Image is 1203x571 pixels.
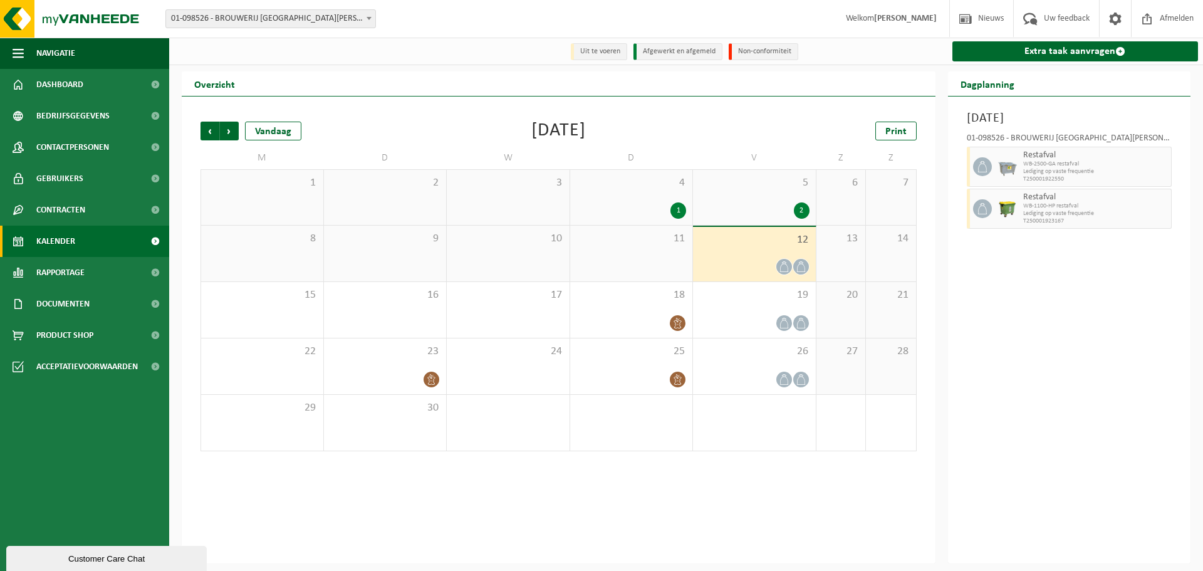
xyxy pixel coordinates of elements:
span: 24 [453,345,563,359]
td: Z [816,147,867,169]
span: 6 [823,176,860,190]
span: 16 [330,288,440,302]
span: 18 [576,288,687,302]
span: 30 [330,401,440,415]
span: Print [885,127,907,137]
span: 29 [207,401,317,415]
div: 1 [670,202,686,219]
span: Acceptatievoorwaarden [36,351,138,382]
a: Print [875,122,917,140]
td: Z [866,147,916,169]
li: Uit te voeren [571,43,627,60]
td: M [200,147,324,169]
span: 23 [330,345,440,359]
span: 13 [823,232,860,246]
span: Lediging op vaste frequentie [1023,168,1169,175]
li: Afgewerkt en afgemeld [633,43,722,60]
span: 10 [453,232,563,246]
span: Volgende [220,122,239,140]
h3: [DATE] [967,109,1172,128]
span: 19 [699,288,810,302]
span: 7 [872,176,909,190]
span: Bedrijfsgegevens [36,100,110,132]
span: Navigatie [36,38,75,69]
span: Gebruikers [36,163,83,194]
span: 15 [207,288,317,302]
span: T250001923167 [1023,217,1169,225]
span: 1 [207,176,317,190]
span: 14 [872,232,909,246]
iframe: chat widget [6,543,209,571]
div: 2 [794,202,810,219]
img: WB-2500-GAL-GY-01 [998,157,1017,176]
span: 21 [872,288,909,302]
span: 22 [207,345,317,359]
span: Documenten [36,288,90,320]
span: 8 [207,232,317,246]
span: 20 [823,288,860,302]
span: Restafval [1023,150,1169,160]
span: Restafval [1023,192,1169,202]
span: WB-1100-HP restafval [1023,202,1169,210]
span: 28 [872,345,909,359]
span: 27 [823,345,860,359]
span: T250001922550 [1023,175,1169,183]
div: 01-098526 - BROUWERIJ [GEOGRAPHIC_DATA][PERSON_NAME] - WATOU [967,134,1172,147]
li: Non-conformiteit [729,43,798,60]
span: Contracten [36,194,85,226]
span: WB-2500-GA restafval [1023,160,1169,168]
span: Rapportage [36,257,85,288]
span: 17 [453,288,563,302]
span: Product Shop [36,320,93,351]
span: 01-098526 - BROUWERIJ SINT BERNARDUS - WATOU [166,10,375,28]
span: Contactpersonen [36,132,109,163]
td: W [447,147,570,169]
span: 01-098526 - BROUWERIJ SINT BERNARDUS - WATOU [165,9,376,28]
span: Lediging op vaste frequentie [1023,210,1169,217]
div: Vandaag [245,122,301,140]
td: D [570,147,694,169]
h2: Overzicht [182,71,247,96]
img: WB-1100-HPE-GN-50 [998,199,1017,218]
h2: Dagplanning [948,71,1027,96]
span: 12 [699,233,810,247]
span: Dashboard [36,69,83,100]
td: D [324,147,447,169]
strong: [PERSON_NAME] [874,14,937,23]
span: 2 [330,176,440,190]
td: V [693,147,816,169]
span: Kalender [36,226,75,257]
span: 25 [576,345,687,359]
span: 9 [330,232,440,246]
a: Extra taak aanvragen [952,41,1199,61]
span: 4 [576,176,687,190]
span: 11 [576,232,687,246]
span: Vorige [200,122,219,140]
span: 26 [699,345,810,359]
span: 5 [699,176,810,190]
span: 3 [453,176,563,190]
div: [DATE] [531,122,586,140]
